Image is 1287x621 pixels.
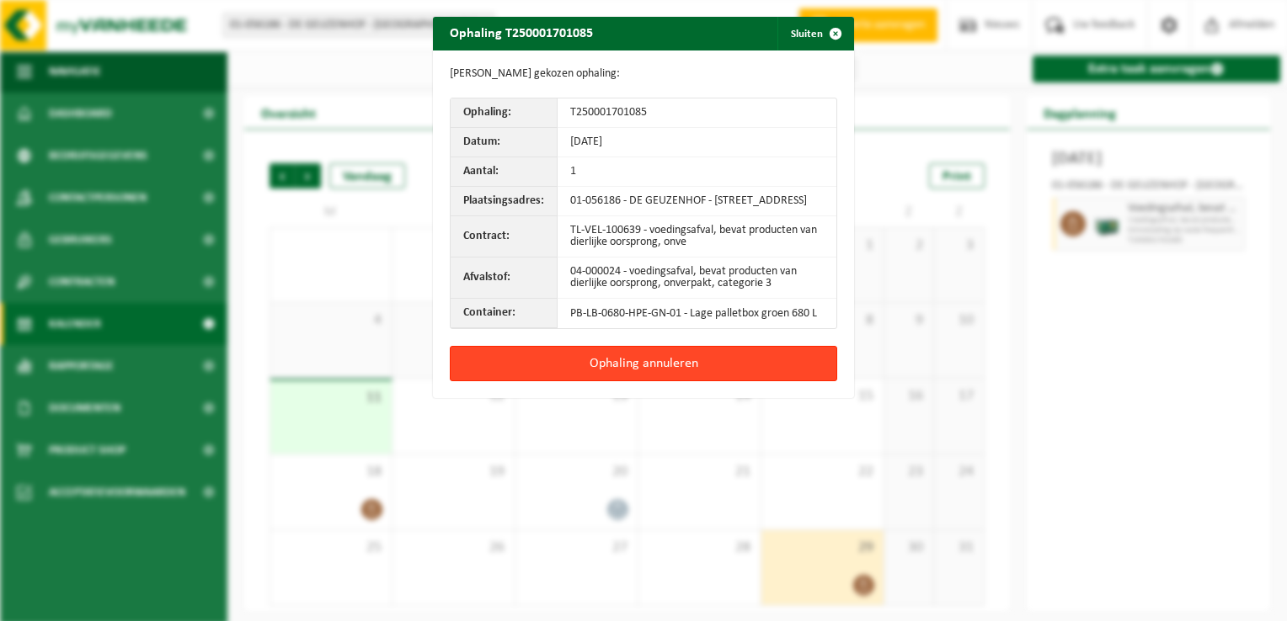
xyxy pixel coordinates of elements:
h2: Ophaling T250001701085 [433,17,610,49]
button: Sluiten [777,17,852,50]
th: Container: [451,299,558,328]
th: Datum: [451,128,558,157]
td: TL-VEL-100639 - voedingsafval, bevat producten van dierlijke oorsprong, onve [558,216,836,257]
td: T250001701085 [558,98,836,128]
th: Aantal: [451,157,558,187]
th: Ophaling: [451,98,558,128]
td: 04-000024 - voedingsafval, bevat producten van dierlijke oorsprong, onverpakt, categorie 3 [558,257,836,299]
td: PB-LB-0680-HPE-GN-01 - Lage palletbox groen 680 L [558,299,836,328]
td: 01-056186 - DE GEUZENHOF - [STREET_ADDRESS] [558,187,836,216]
td: [DATE] [558,128,836,157]
button: Ophaling annuleren [450,346,837,381]
th: Contract: [451,216,558,257]
td: 1 [558,157,836,187]
p: [PERSON_NAME] gekozen ophaling: [450,67,837,81]
th: Plaatsingsadres: [451,187,558,216]
th: Afvalstof: [451,257,558,299]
